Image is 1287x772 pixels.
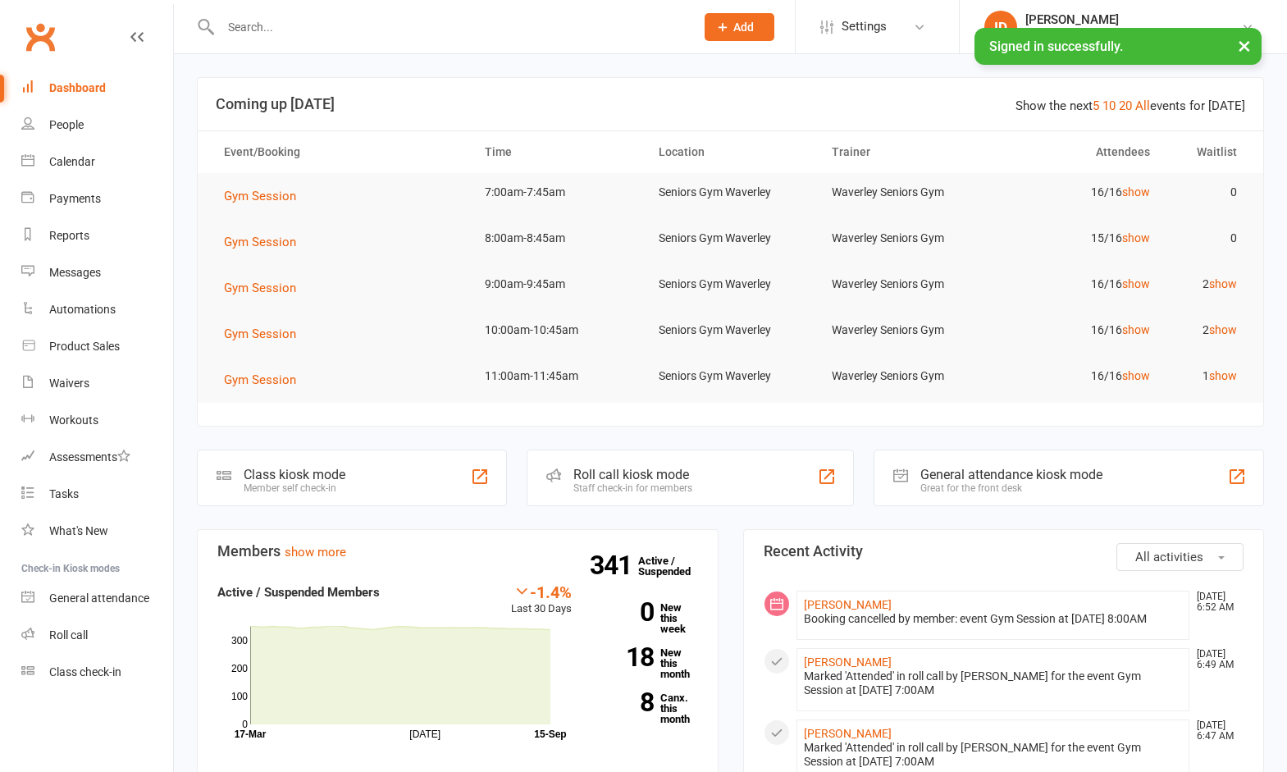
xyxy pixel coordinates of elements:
td: 1 [1165,357,1252,395]
td: 0 [1165,219,1252,258]
span: All activities [1135,550,1203,564]
div: What's New [49,524,108,537]
a: Clubworx [20,16,61,57]
span: Gym Session [224,235,296,249]
div: Uniting Seniors Gym [GEOGRAPHIC_DATA] [1025,27,1241,42]
a: show [1209,323,1237,336]
div: Product Sales [49,340,120,353]
a: Roll call [21,617,173,654]
span: Gym Session [224,281,296,295]
th: Time [470,131,644,173]
div: Marked 'Attended' in roll call by [PERSON_NAME] for the event Gym Session at [DATE] 7:00AM [804,741,1183,769]
div: -1.4% [511,582,572,601]
button: Gym Session [224,278,308,298]
a: Assessments [21,439,173,476]
a: General attendance kiosk mode [21,580,173,617]
a: Workouts [21,402,173,439]
span: Gym Session [224,372,296,387]
th: Attendees [991,131,1165,173]
strong: Active / Suspended Members [217,585,380,600]
strong: 18 [596,645,654,669]
a: What's New [21,513,173,550]
a: Calendar [21,144,173,180]
a: show [1122,231,1150,244]
div: Dashboard [49,81,106,94]
a: Class kiosk mode [21,654,173,691]
td: Waverley Seniors Gym [817,357,991,395]
h3: Coming up [DATE] [216,96,1245,112]
span: Add [733,21,754,34]
span: Gym Session [224,327,296,341]
td: Seniors Gym Waverley [644,357,818,395]
div: Waivers [49,377,89,390]
td: Seniors Gym Waverley [644,173,818,212]
a: 8Canx. this month [596,692,698,724]
div: Member self check-in [244,482,345,494]
td: 11:00am-11:45am [470,357,644,395]
div: Last 30 Days [511,582,572,618]
button: Gym Session [224,186,308,206]
a: 10 [1102,98,1116,113]
td: Seniors Gym Waverley [644,311,818,349]
div: ID [984,11,1017,43]
a: 341Active / Suspended [638,543,710,589]
a: [PERSON_NAME] [804,656,892,669]
a: 0New this week [596,602,698,634]
a: Payments [21,180,173,217]
div: [PERSON_NAME] [1025,12,1241,27]
div: General attendance [49,592,149,605]
td: 16/16 [991,265,1165,304]
td: 15/16 [991,219,1165,258]
div: Roll call kiosk mode [573,467,692,482]
a: show [1122,323,1150,336]
div: Roll call [49,628,88,642]
th: Event/Booking [209,131,470,173]
td: Seniors Gym Waverley [644,219,818,258]
div: Marked 'Attended' in roll call by [PERSON_NAME] for the event Gym Session at [DATE] 7:00AM [804,669,1183,697]
span: Gym Session [224,189,296,203]
a: show [1122,369,1150,382]
td: 16/16 [991,311,1165,349]
a: [PERSON_NAME] [804,727,892,740]
a: Messages [21,254,173,291]
a: [PERSON_NAME] [804,598,892,611]
div: Class check-in [49,665,121,678]
td: 2 [1165,311,1252,349]
strong: 341 [590,553,638,578]
a: show [1122,185,1150,199]
h3: Recent Activity [764,543,1244,560]
th: Location [644,131,818,173]
td: 0 [1165,173,1252,212]
td: Waverley Seniors Gym [817,311,991,349]
td: 2 [1165,265,1252,304]
a: People [21,107,173,144]
a: show [1209,369,1237,382]
span: Signed in successfully. [989,39,1123,54]
div: Automations [49,303,116,316]
time: [DATE] 6:52 AM [1189,592,1243,613]
button: Gym Session [224,232,308,252]
td: Waverley Seniors Gym [817,219,991,258]
a: 18New this month [596,647,698,679]
a: Waivers [21,365,173,402]
th: Waitlist [1165,131,1252,173]
div: Great for the front desk [920,482,1102,494]
button: Gym Session [224,370,308,390]
div: Booking cancelled by member: event Gym Session at [DATE] 8:00AM [804,612,1183,626]
div: Staff check-in for members [573,482,692,494]
a: show [1209,277,1237,290]
button: All activities [1116,543,1244,571]
td: Seniors Gym Waverley [644,265,818,304]
td: 8:00am-8:45am [470,219,644,258]
a: 20 [1119,98,1132,113]
span: Settings [842,8,887,45]
h3: Members [217,543,698,560]
td: 9:00am-9:45am [470,265,644,304]
div: Show the next events for [DATE] [1015,96,1245,116]
td: 10:00am-10:45am [470,311,644,349]
div: Messages [49,266,101,279]
th: Trainer [817,131,991,173]
a: 5 [1093,98,1099,113]
a: Reports [21,217,173,254]
a: Product Sales [21,328,173,365]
